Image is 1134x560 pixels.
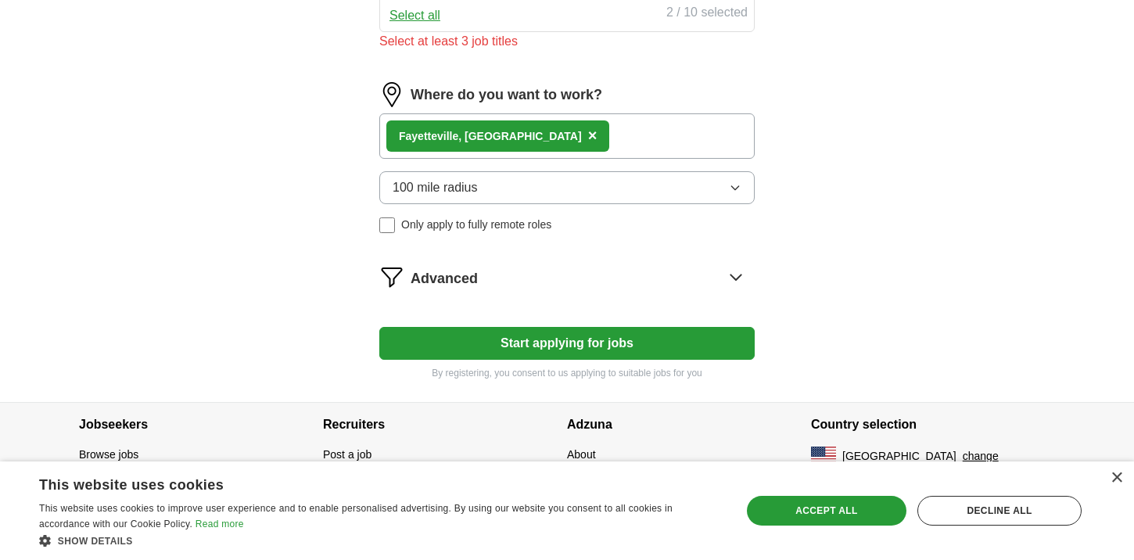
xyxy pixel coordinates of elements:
button: Start applying for jobs [379,327,755,360]
div: Close [1111,472,1122,484]
label: Where do you want to work? [411,84,602,106]
strong: Fayettevi [399,130,447,142]
a: Post a job [323,448,371,461]
div: Decline all [917,496,1082,526]
span: This website uses cookies to improve user experience and to enable personalised advertising. By u... [39,503,673,529]
span: Only apply to fully remote roles [401,217,551,233]
div: Accept all [747,496,906,526]
button: × [588,124,598,148]
img: location.png [379,82,404,107]
span: 100 mile radius [393,178,478,197]
div: Select at least 3 job titles [379,32,755,51]
a: Read more, opens a new window [196,519,244,529]
input: Only apply to fully remote roles [379,217,395,233]
span: [GEOGRAPHIC_DATA] [842,448,956,465]
p: By registering, you consent to us applying to suitable jobs for you [379,366,755,380]
a: About [567,448,596,461]
span: × [588,127,598,144]
span: Show details [58,536,133,547]
img: filter [379,264,404,289]
div: lle, [GEOGRAPHIC_DATA] [399,128,582,145]
button: Select all [389,6,440,25]
button: change [963,448,999,465]
h4: Country selection [811,403,1055,447]
div: 2 / 10 selected [666,3,748,25]
img: US flag [811,447,836,465]
a: Browse jobs [79,448,138,461]
div: This website uses cookies [39,471,681,494]
div: Show details [39,533,720,548]
button: 100 mile radius [379,171,755,204]
span: Advanced [411,268,478,289]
